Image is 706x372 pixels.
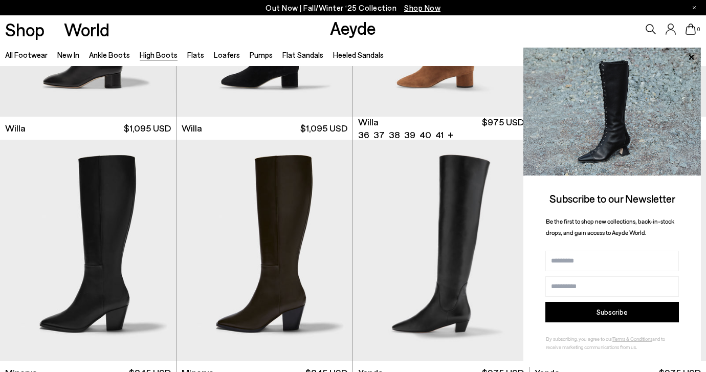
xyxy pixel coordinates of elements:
span: $1,095 USD [124,122,171,135]
a: All Footwear [5,50,48,59]
button: Subscribe [545,302,679,322]
li: 41 [435,128,444,141]
a: Willa 36 37 38 39 40 41 + $975 USD [353,117,529,140]
div: 1 / 6 [353,140,529,361]
li: 39 [404,128,415,141]
a: Terms & Conditions [612,336,652,342]
span: By subscribing, you agree to our [546,336,612,342]
a: 0 [686,24,696,35]
span: $1,095 USD [300,122,347,135]
span: $975 USD [482,116,524,141]
a: Shop [5,20,45,38]
li: 38 [389,128,400,141]
p: Out Now | Fall/Winter ‘25 Collection [266,2,440,14]
li: + [448,127,453,141]
img: 2a6287a1333c9a56320fd6e7b3c4a9a9.jpg [523,48,701,176]
a: Flat Sandals [282,50,323,59]
span: 0 [696,27,701,32]
span: Willa [5,122,26,135]
span: Willa [182,122,202,135]
ul: variant [358,128,440,141]
a: Willa $1,095 USD [176,117,352,140]
span: Subscribe to our Newsletter [549,192,675,205]
span: Willa [358,116,379,128]
a: Loafers [214,50,240,59]
a: Next slide Previous slide [353,140,529,361]
img: Yonda Leather Over-Knee Boots [353,140,529,361]
li: 36 [358,128,369,141]
a: World [64,20,109,38]
span: Navigate to /collections/new-in [404,3,440,12]
img: Minerva High Cowboy Boots [176,140,352,361]
span: Be the first to shop new collections, back-in-stock drops, and gain access to Aeyde World. [546,217,674,236]
a: Aeyde [330,17,376,38]
a: Pumps [250,50,273,59]
li: 37 [373,128,385,141]
a: New In [57,50,79,59]
li: 40 [420,128,431,141]
a: Heeled Sandals [333,50,384,59]
a: Ankle Boots [89,50,130,59]
a: Flats [187,50,204,59]
a: High Boots [140,50,178,59]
